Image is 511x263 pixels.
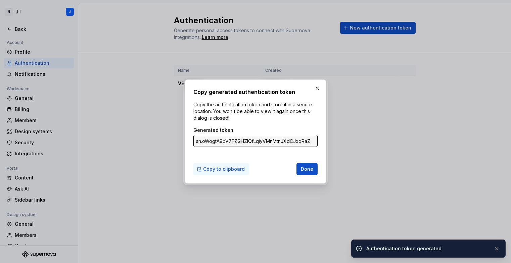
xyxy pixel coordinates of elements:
div: Authentication token generated. [366,245,489,252]
span: Done [301,166,313,172]
button: Done [296,163,318,175]
p: Copy the authentication token and store it in a secure location. You won't be able to view it aga... [193,101,318,121]
button: Copy to clipboard [193,163,249,175]
h2: Copy generated authentication token [193,88,318,96]
span: Copy to clipboard [203,166,245,172]
label: Generated token [193,127,233,134]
